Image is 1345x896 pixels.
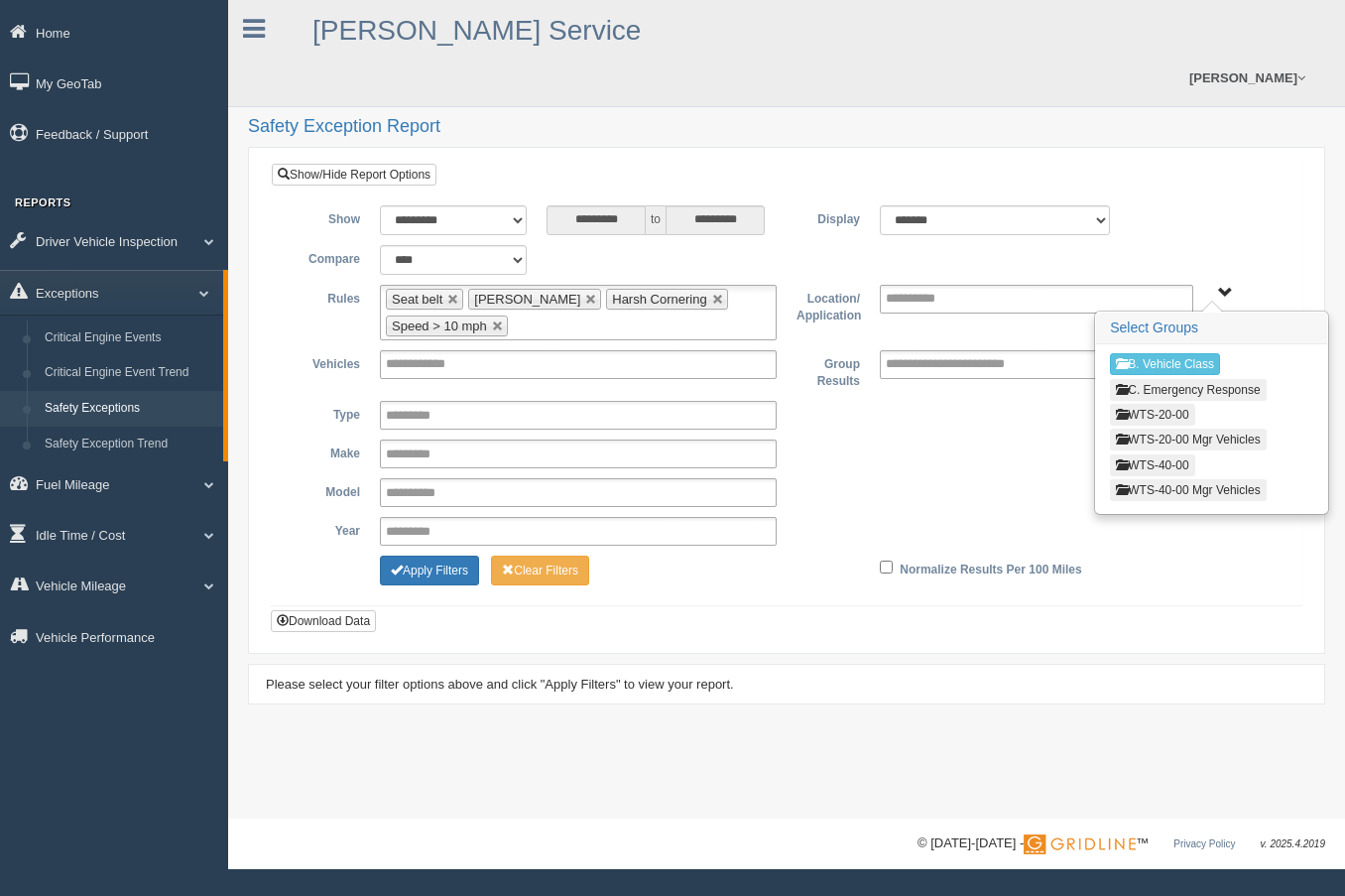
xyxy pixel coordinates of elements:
label: Rules [287,285,370,309]
label: Display [787,205,870,229]
img: Gridline [1024,834,1136,854]
a: [PERSON_NAME] Service [312,15,641,46]
span: Please select your filter options above and click "Apply Filters" to view your report. [266,677,734,692]
span: Seat belt [392,292,442,307]
span: Speed > 10 mph [392,319,487,333]
label: Show [287,205,370,229]
button: WTS-40-00 Mgr Vehicles [1110,479,1266,501]
a: [PERSON_NAME] [1179,50,1315,106]
label: Compare [287,245,370,269]
label: Group Results [787,350,870,391]
a: Privacy Policy [1173,838,1235,849]
span: Harsh Cornering [612,292,706,307]
label: Model [287,478,370,502]
label: Year [287,517,370,541]
button: WTS-20-00 [1110,404,1194,426]
a: Show/Hide Report Options [272,164,436,186]
div: © [DATE]-[DATE] - ™ [917,833,1325,854]
label: Make [287,440,370,463]
button: B. Vehicle Class [1110,353,1220,375]
button: Change Filter Options [380,556,479,585]
h3: Select Groups [1096,313,1327,344]
a: Critical Engine Event Trend [36,355,223,391]
button: C. Emergency Response [1110,379,1266,401]
label: Location/ Application [787,285,870,325]
label: Vehicles [287,350,370,374]
span: v. 2025.4.2019 [1261,838,1325,849]
span: [PERSON_NAME] [474,292,580,307]
label: Normalize Results Per 100 Miles [900,556,1081,579]
button: WTS-20-00 Mgr Vehicles [1110,429,1266,450]
button: Change Filter Options [491,556,589,585]
button: Download Data [271,610,376,632]
a: Safety Exception Trend [36,427,223,462]
a: Critical Engine Events [36,320,223,356]
a: Safety Exceptions [36,391,223,427]
button: WTS-40-00 [1110,454,1194,476]
label: Type [287,401,370,425]
span: to [646,205,666,235]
